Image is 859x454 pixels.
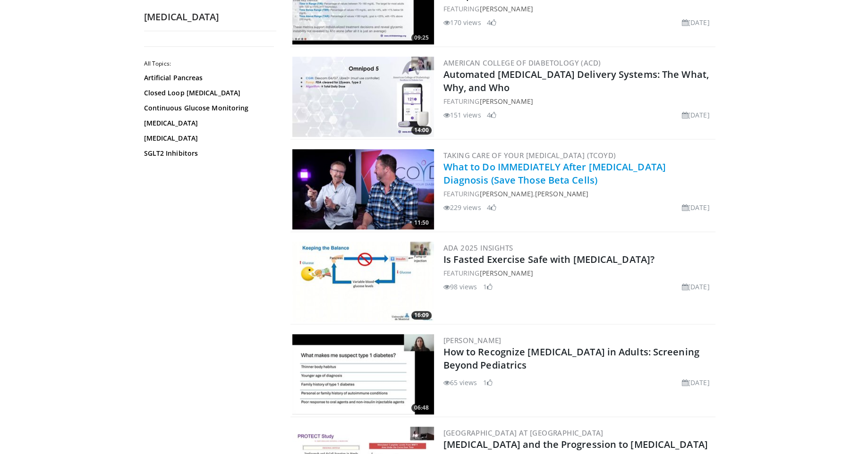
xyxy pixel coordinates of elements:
h2: [MEDICAL_DATA] [144,11,276,23]
div: FEATURING [443,4,714,14]
div: FEATURING [443,268,714,278]
a: 14:00 [292,57,434,137]
li: 4 [487,202,496,212]
a: SGLT2 Inhibitors [144,149,272,158]
img: da7aec45-d37b-4722-9fe9-04c8b7c4ab48.300x170_q85_crop-smart_upscale.jpg [292,242,434,322]
span: 06:48 [411,404,432,412]
li: 98 views [443,282,477,292]
a: [PERSON_NAME] [479,97,533,106]
a: What to Do IMMEDIATELY After [MEDICAL_DATA] Diagnosis (Save Those Beta Cells) [443,160,666,186]
a: American College of Diabetology (ACD) [443,58,601,67]
a: 16:09 [292,242,434,322]
a: [PERSON_NAME] [479,189,533,198]
a: 06:48 [292,334,434,414]
img: 701f407d-d7aa-42a0-8a32-21ae756f5ec8.300x170_q85_crop-smart_upscale.jpg [292,149,434,229]
li: [DATE] [682,378,710,387]
a: Is Fasted Exercise Safe with [MEDICAL_DATA]? [443,253,655,266]
a: [PERSON_NAME] [535,189,588,198]
div: FEATURING , [443,189,714,199]
li: 65 views [443,378,477,387]
li: 4 [487,17,496,27]
a: Automated [MEDICAL_DATA] Delivery Systems: The What, Why, and Who [443,68,709,94]
a: ADA 2025 Insights [443,243,513,252]
img: 3aa1a549-a2ac-454c-aa29-82fd8dcfb46c.300x170_q85_crop-smart_upscale.jpg [292,57,434,137]
span: 09:25 [411,34,432,42]
li: 151 views [443,110,481,120]
a: Taking Care of Your [MEDICAL_DATA] (TCOYD) [443,151,616,160]
a: [PERSON_NAME] [443,336,502,345]
h2: All Topics: [144,60,274,67]
a: Continuous Glucose Monitoring [144,103,272,113]
a: [MEDICAL_DATA] [144,134,272,143]
li: [DATE] [682,282,710,292]
a: Artificial Pancreas [144,73,272,83]
a: [PERSON_NAME] [479,4,533,13]
img: e95b2d78-a6a5-4d66-8e80-a9d3fdbadc2f.300x170_q85_crop-smart_upscale.jpg [292,334,434,414]
span: 11:50 [411,219,432,227]
li: 1 [483,282,493,292]
a: [MEDICAL_DATA] [144,118,272,128]
div: FEATURING [443,96,714,106]
a: [GEOGRAPHIC_DATA] at [GEOGRAPHIC_DATA] [443,428,604,437]
a: How to Recognize [MEDICAL_DATA] in Adults: Screening Beyond Pediatrics [443,345,699,371]
span: 16:09 [411,311,432,319]
li: 170 views [443,17,481,27]
a: Closed Loop [MEDICAL_DATA] [144,88,272,98]
a: 11:50 [292,149,434,229]
li: [DATE] [682,110,710,120]
a: [MEDICAL_DATA] and the Progression to [MEDICAL_DATA] [443,438,708,451]
li: 229 views [443,202,481,212]
a: [PERSON_NAME] [479,269,533,277]
li: [DATE] [682,202,710,212]
li: 1 [483,378,493,387]
li: [DATE] [682,17,710,27]
span: 14:00 [411,126,432,135]
li: 4 [487,110,496,120]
